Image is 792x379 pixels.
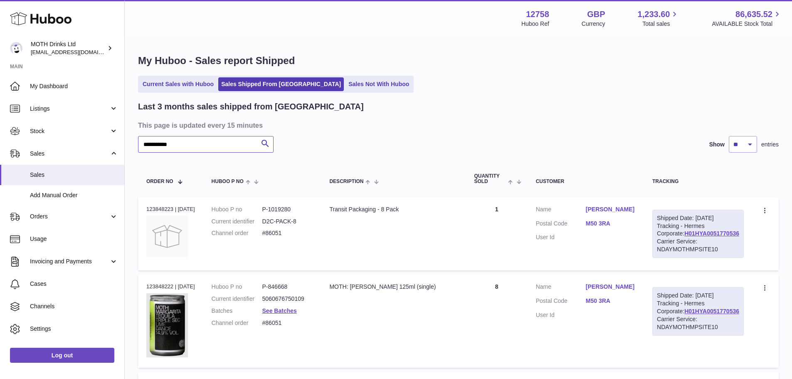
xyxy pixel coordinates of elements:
[536,283,586,293] dt: Name
[212,179,244,184] span: Huboo P no
[466,275,527,367] td: 8
[712,9,782,28] a: 86,635.52 AVAILABLE Stock Total
[31,49,122,55] span: [EMAIL_ADDRESS][DOMAIN_NAME]
[709,141,725,149] label: Show
[31,40,106,56] div: MOTH Drinks Ltd
[652,179,744,184] div: Tracking
[466,197,527,270] td: 1
[212,229,262,237] dt: Channel order
[262,206,313,213] dd: P-1019280
[329,206,457,213] div: Transit Packaging - 8 Pack
[638,9,670,20] span: 1,233.60
[587,9,605,20] strong: GBP
[536,297,586,307] dt: Postal Code
[212,319,262,327] dt: Channel order
[30,82,118,90] span: My Dashboard
[212,283,262,291] dt: Huboo P no
[586,283,636,291] a: [PERSON_NAME]
[218,77,344,91] a: Sales Shipped From [GEOGRAPHIC_DATA]
[30,127,109,135] span: Stock
[657,238,739,253] div: Carrier Service: NDAYMOTHMPSITE10
[735,9,772,20] span: 86,635.52
[521,20,549,28] div: Huboo Ref
[212,295,262,303] dt: Current identifier
[526,9,549,20] strong: 12758
[262,307,297,314] a: See Batches
[262,283,313,291] dd: P-846668
[10,348,114,363] a: Log out
[146,206,195,213] div: 123848223 | [DATE]
[262,319,313,327] dd: #86051
[657,315,739,331] div: Carrier Service: NDAYMOTHMPSITE10
[146,293,188,357] img: 127581694602485.png
[329,179,363,184] span: Description
[30,258,109,265] span: Invoicing and Payments
[138,54,779,67] h1: My Huboo - Sales report Shipped
[536,179,636,184] div: Customer
[536,311,586,319] dt: User Id
[146,283,195,290] div: 123848222 | [DATE]
[30,213,109,220] span: Orders
[212,307,262,315] dt: Batches
[586,220,636,228] a: M50 3RA
[684,230,739,237] a: H01HYA0051770536
[30,235,118,243] span: Usage
[474,173,506,184] span: Quantity Sold
[30,105,109,113] span: Listings
[212,206,262,213] dt: Huboo P no
[30,280,118,288] span: Cases
[652,210,744,258] div: Tracking - Hermes Corporate:
[642,20,679,28] span: Total sales
[652,287,744,335] div: Tracking - Hermes Corporate:
[212,218,262,225] dt: Current identifier
[30,325,118,333] span: Settings
[586,297,636,305] a: M50 3RA
[140,77,217,91] a: Current Sales with Huboo
[536,220,586,230] dt: Postal Code
[146,179,173,184] span: Order No
[586,206,636,213] a: [PERSON_NAME]
[30,171,118,179] span: Sales
[582,20,605,28] div: Currency
[146,216,188,257] img: no-photo.jpg
[329,283,457,291] div: MOTH: [PERSON_NAME] 125ml (single)
[262,218,313,225] dd: D2C-PACK-8
[262,229,313,237] dd: #86051
[345,77,412,91] a: Sales Not With Huboo
[684,308,739,315] a: H01HYA0051770536
[262,295,313,303] dd: 5060676750109
[536,233,586,241] dt: User Id
[712,20,782,28] span: AVAILABLE Stock Total
[10,42,22,54] img: orders@mothdrinks.com
[138,121,777,130] h3: This page is updated every 15 minutes
[638,9,680,28] a: 1,233.60 Total sales
[657,292,739,300] div: Shipped Date: [DATE]
[761,141,779,149] span: entries
[536,206,586,216] dt: Name
[30,302,118,310] span: Channels
[138,101,364,112] h2: Last 3 months sales shipped from [GEOGRAPHIC_DATA]
[30,150,109,158] span: Sales
[30,191,118,199] span: Add Manual Order
[657,214,739,222] div: Shipped Date: [DATE]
